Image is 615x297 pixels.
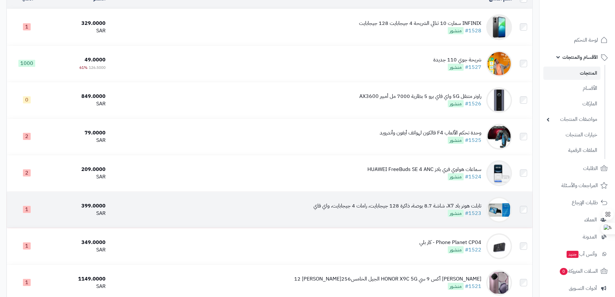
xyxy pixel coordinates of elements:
span: منشور [448,137,464,144]
a: السلات المتروكة0 [543,263,611,279]
span: جديد [567,251,579,258]
div: 329.0000 [49,20,106,27]
div: 399.0000 [49,202,106,210]
span: 2 [23,133,31,140]
div: [PERSON_NAME] أكس 9 سي HONOR X9C 5G الجيل الخامس256[PERSON_NAME] 12 [294,275,481,283]
img: شريحة جوي 110 جديدة [486,51,512,77]
span: أدوات التسويق [569,284,597,293]
img: logo-2.png [571,16,609,30]
span: الأقسام والمنتجات [562,53,598,62]
div: 1149.0000 [49,275,106,283]
div: SAR [49,246,106,254]
img: تابلت هونر باد X7، شاشة 8.7 بوصة، ذاكرة 128 جيجابايت، رامات 4 جيجابايت، واي فاي [486,197,512,223]
a: #1526 [465,100,481,108]
div: 209.0000 [49,166,106,173]
a: #1521 [465,282,481,290]
div: شريحة جوي 110 جديدة [433,56,481,64]
span: 126.5000 [89,65,106,70]
a: الملفات الرقمية [543,143,600,157]
a: #1525 [465,136,481,144]
div: SAR [49,27,106,35]
div: SAR [49,137,106,144]
span: العملاء [584,215,597,224]
span: منشور [448,100,464,107]
span: منشور [448,64,464,71]
span: المراجعات والأسئلة [561,181,598,190]
span: الطلبات [583,164,598,173]
span: منشور [448,210,464,217]
span: منشور [448,283,464,290]
span: 1 [23,279,31,286]
div: SAR [49,283,106,290]
span: 0 [560,268,568,275]
img: راوتر متنقل 5G واي فاي برو 5 بطارية 7000 مل أمبير AX3600 [486,87,512,113]
span: 49.0000 [85,56,106,64]
a: المدونة [543,229,611,245]
span: 61% [79,65,87,70]
div: 79.0000 [49,129,106,137]
a: طلبات الإرجاع [543,195,611,210]
div: راوتر متنقل 5G واي فاي برو 5 بطارية 7000 مل أمبير AX3600 [359,93,481,100]
span: 1 [23,206,31,213]
div: تابلت هونر باد X7، شاشة 8.7 بوصة، ذاكرة 128 جيجابايت، رامات 4 جيجابايت، واي فاي [313,202,481,210]
span: لوحة التحكم [574,36,598,45]
img: وحدة تحكم الألعاب F4 فالكون لهواتف أيفون وأندرويد [486,124,512,150]
div: Phone Planet CP04 - كار بلي [419,239,481,246]
span: 0 [23,96,31,103]
div: INFINIX سمارت 10 ثنائي الشريحة 4 جيجابايت 128 جيجابايت [359,20,481,27]
span: السلات المتروكة [559,267,598,276]
span: منشور [448,27,464,34]
div: وحدة تحكم الألعاب F4 فالكون لهواتف أيفون وأندرويد [380,129,481,137]
a: أدوات التسويق [543,281,611,296]
img: INFINIX سمارت 10 ثنائي الشريحة 4 جيجابايت 128 جيجابايت [486,14,512,40]
a: #1524 [465,173,481,181]
a: الماركات [543,97,600,111]
span: 1000 [18,60,35,67]
a: الأقسام [543,81,600,95]
span: المدونة [583,232,597,241]
span: منشور [448,246,464,253]
div: 349.0000 [49,239,106,246]
div: SAR [49,100,106,108]
a: لوحة التحكم [543,32,611,48]
a: المنتجات [543,67,600,80]
div: سماعات هواوي فري بادز HUAWEI FreeBuds SE 4 ANC [367,166,481,173]
a: وآتس آبجديد [543,246,611,262]
span: منشور [448,173,464,180]
span: 1 [23,242,31,249]
a: المراجعات والأسئلة [543,178,611,193]
img: Phone Planet CP04 - كار بلي [486,233,512,259]
a: #1527 [465,63,481,71]
a: العملاء [543,212,611,228]
a: مواصفات المنتجات [543,112,600,126]
span: طلبات الإرجاع [572,198,598,207]
div: 849.0000 [49,93,106,100]
a: الطلبات [543,161,611,176]
a: #1522 [465,246,481,254]
span: وآتس آب [566,249,597,259]
span: 1 [23,23,31,30]
span: 2 [23,169,31,176]
a: خيارات المنتجات [543,128,600,142]
div: SAR [49,173,106,181]
a: #1528 [465,27,481,35]
a: #1523 [465,209,481,217]
div: SAR [49,210,106,217]
img: سماعات هواوي فري بادز HUAWEI FreeBuds SE 4 ANC [486,160,512,186]
img: هونر أكس 9 سي HONOR X9C 5G الجيل الخامس256جيجا رام 12 [486,270,512,296]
